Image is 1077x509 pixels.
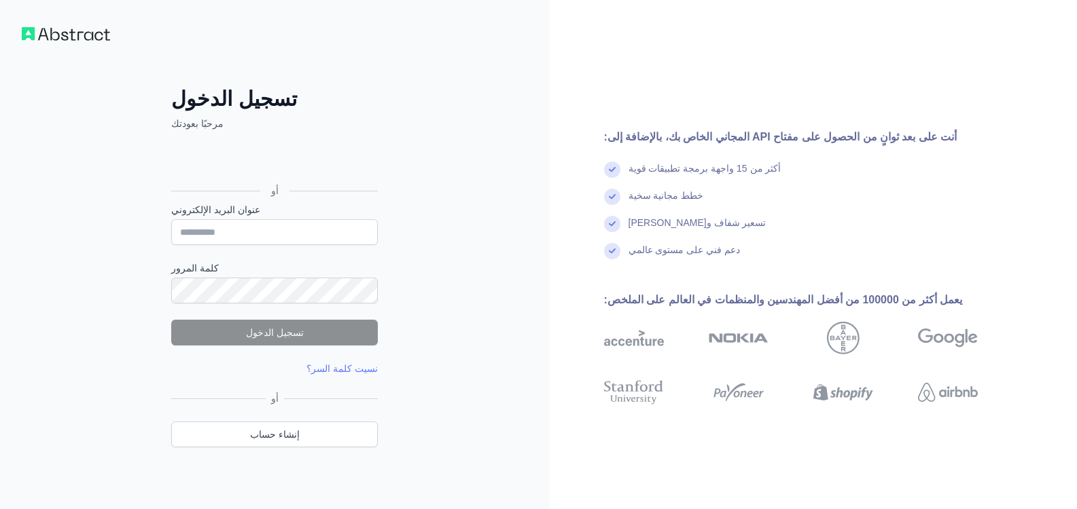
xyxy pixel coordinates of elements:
img: علامة اختيار [604,189,620,205]
font: أو [271,393,279,404]
font: أكثر من 15 واجهة برمجة تطبيقات قوية [629,163,781,174]
font: مرحبًا بعودتك [171,118,224,129]
img: جوجل [918,322,978,354]
img: علامة اختيار [604,162,620,178]
font: دعم فني على مستوى عالمي [629,244,741,255]
font: كلمة المرور [171,263,219,274]
img: نوكيا [709,322,769,354]
font: عنوان البريد الإلكتروني [171,204,260,215]
font: خطط مجانية سخية [629,190,704,201]
img: سير العمل [22,27,110,41]
img: شوبيفاي [813,377,873,407]
button: تسجيل الدخول [171,320,378,345]
img: جامعة ستانفورد [604,377,664,407]
a: نسيت كلمة السر؟ [306,363,378,374]
img: إير بي إن بي [918,377,978,407]
font: تسعير شفاف و[PERSON_NAME] [629,217,766,228]
img: علامة اختيار [604,243,620,259]
font: إنشاء حساب [250,429,300,440]
font: تسجيل الدخول [171,88,296,110]
iframe: زر تسجيل الدخول باستخدام حساب Google [164,145,382,175]
font: يعمل أكثر من 100000 من أفضل المهندسين والمنظمات في العالم على الملخص: [604,294,963,305]
img: باير [827,322,860,354]
img: أكسنتشر [604,322,664,354]
font: أنت على بعد ثوانٍ من الحصول على مفتاح API المجاني الخاص بك، بالإضافة إلى: [604,131,957,143]
font: أو [271,185,279,196]
img: بايونير [709,377,769,407]
font: تسجيل الدخول [246,327,304,338]
img: علامة اختيار [604,216,620,232]
a: إنشاء حساب [171,421,378,447]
